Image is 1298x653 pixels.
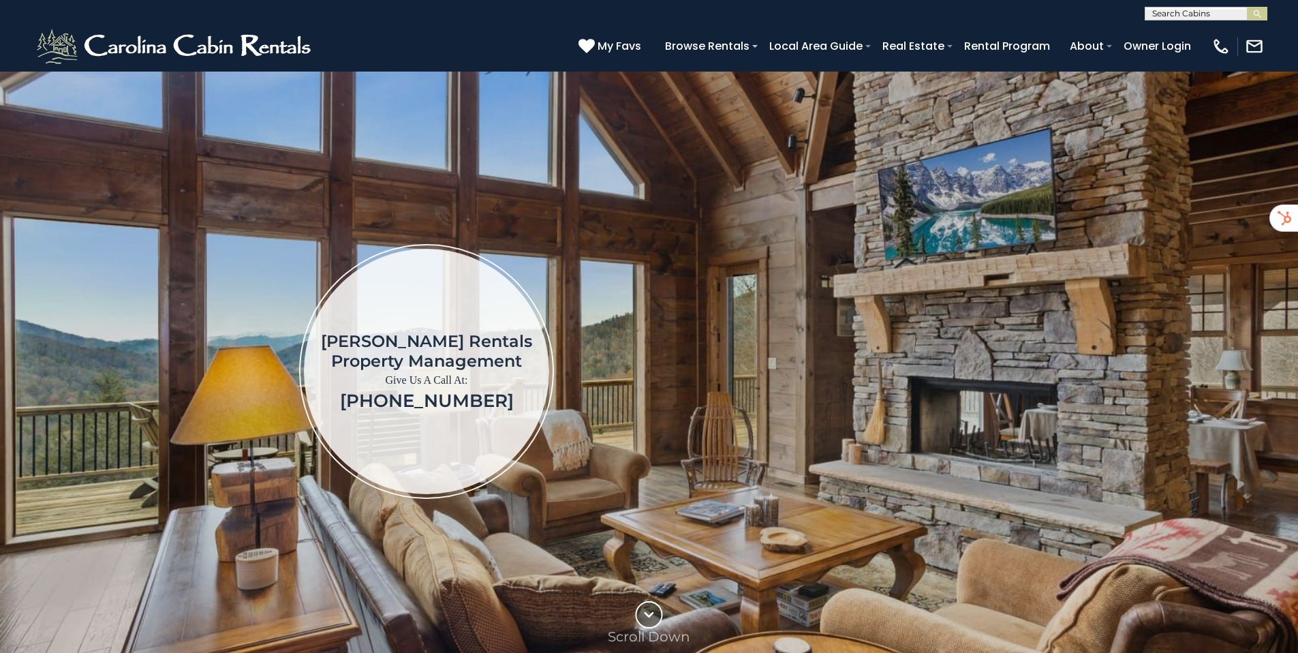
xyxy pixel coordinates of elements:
a: Browse Rentals [658,34,756,58]
img: mail-regular-white.png [1245,37,1264,56]
a: Real Estate [876,34,951,58]
a: Rental Program [957,34,1057,58]
p: Give Us A Call At: [321,371,532,390]
p: Scroll Down [608,628,690,645]
a: About [1063,34,1111,58]
a: Local Area Guide [762,34,869,58]
img: White-1-2.png [34,26,317,67]
a: My Favs [578,37,645,55]
h1: [PERSON_NAME] Rentals Property Management [321,331,532,371]
span: My Favs [598,37,641,55]
a: Owner Login [1117,34,1198,58]
iframe: New Contact Form [773,112,1218,631]
a: [PHONE_NUMBER] [340,390,514,412]
img: phone-regular-white.png [1211,37,1231,56]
